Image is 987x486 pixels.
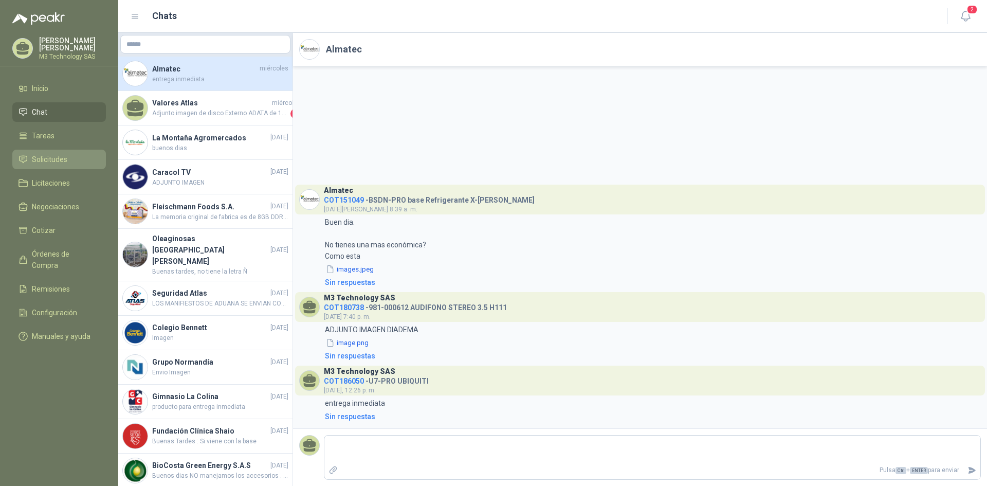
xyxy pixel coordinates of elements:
[152,356,268,368] h4: Grupo Normandía
[123,424,148,448] img: Company Logo
[12,221,106,240] a: Cotizar
[963,461,980,479] button: Enviar
[325,398,385,409] p: entrega inmediata
[152,471,288,481] span: Buenos dias NO manejamos los accesorios . Todos nuestros productos te llegan con el MANIFIESTO DE...
[118,350,293,385] a: Company LogoGrupo Normandía[DATE]Envio Imagen
[118,229,293,281] a: Company LogoOleaginosas [GEOGRAPHIC_DATA][PERSON_NAME][DATE]Buenas tardes, no tiene la letra Ñ
[270,392,288,402] span: [DATE]
[323,411,981,422] a: Sin respuestas
[324,188,353,193] h3: Almatec
[270,323,288,333] span: [DATE]
[32,331,90,342] span: Manuales y ayuda
[12,173,106,193] a: Licitaciones
[32,248,96,271] span: Órdenes de Compra
[895,467,906,474] span: Ctrl
[152,460,268,471] h4: BioCosta Green Energy S.A.S
[966,5,978,14] span: 2
[12,197,106,217] a: Negociaciones
[270,461,288,471] span: [DATE]
[324,303,364,312] span: COT180738
[118,91,293,125] a: Valores AtlasmiércolesAdjunto imagen de disco Externo ADATA de 1TB y 2TB1
[123,320,148,345] img: Company Logo
[270,202,288,211] span: [DATE]
[118,57,293,91] a: Company LogoAlmatecmiércolesentrega inmediata
[152,437,288,446] span: Buenas Tardes : Si viene con la base
[270,167,288,177] span: [DATE]
[326,42,362,57] h2: Almatec
[152,333,288,343] span: Imagen
[290,109,301,119] span: 1
[324,369,395,374] h3: M3 Technology SAS
[152,322,268,333] h4: Colegio Bennett
[118,125,293,160] a: Company LogoLa Montaña Agromercados[DATE]buenos dias
[300,40,319,59] img: Company Logo
[12,244,106,275] a: Órdenes de Compra
[123,242,148,267] img: Company Logo
[325,337,370,348] button: image.png
[152,201,268,212] h4: Fleischmann Foods S.A.
[32,307,77,318] span: Configuración
[956,7,975,26] button: 2
[325,411,375,422] div: Sin respuestas
[152,167,268,178] h4: Caracol TV
[152,425,268,437] h4: Fundación Clínica Shaio
[12,102,106,122] a: Chat
[325,264,375,275] button: images.jpeg
[118,385,293,419] a: Company LogoGimnasio La Colina[DATE]producto para entrega inmediata
[152,233,268,267] h4: Oleaginosas [GEOGRAPHIC_DATA][PERSON_NAME]
[123,286,148,311] img: Company Logo
[323,350,981,362] a: Sin respuestas
[324,193,535,203] h4: - BSDN-PRO base Refrigerante X-[PERSON_NAME]
[152,109,288,119] span: Adjunto imagen de disco Externo ADATA de 1TB y 2TB
[123,389,148,414] img: Company Logo
[324,377,364,385] span: COT186050
[152,75,288,84] span: entrega inmediata
[324,313,371,320] span: [DATE] 7:40 p. m.
[152,132,268,143] h4: La Montaña Agromercados
[324,461,342,479] label: Adjuntar archivos
[270,133,288,142] span: [DATE]
[270,426,288,436] span: [DATE]
[12,279,106,299] a: Remisiones
[123,355,148,380] img: Company Logo
[32,130,54,141] span: Tareas
[325,217,426,262] p: Buen dia. No tienes una mas económica? Como esta
[324,196,364,204] span: COT151049
[152,9,177,23] h1: Chats
[32,283,70,295] span: Remisiones
[272,98,301,108] span: miércoles
[152,299,288,309] span: LOS MANIFIESTOS DE ADUANA SE ENVIAN CON LAS DIADEMAS (SE ENVIAN ANEXOS)
[300,190,319,209] img: Company Logo
[12,126,106,146] a: Tareas
[39,37,106,51] p: [PERSON_NAME] [PERSON_NAME]
[39,53,106,60] p: M3 Technology SAS
[152,368,288,377] span: Envio Imagen
[325,350,375,362] div: Sin respuestas
[12,12,65,25] img: Logo peakr
[152,287,268,299] h4: Seguridad Atlas
[12,303,106,322] a: Configuración
[323,277,981,288] a: Sin respuestas
[270,289,288,298] span: [DATE]
[123,165,148,189] img: Company Logo
[270,357,288,367] span: [DATE]
[118,194,293,229] a: Company LogoFleischmann Foods S.A.[DATE]La memoria original de fabrica es de 8GB DDR4, se sugiere...
[260,64,288,74] span: miércoles
[152,63,258,75] h4: Almatec
[342,461,964,479] p: Pulsa + para enviar
[32,106,47,118] span: Chat
[12,79,106,98] a: Inicio
[32,83,48,94] span: Inicio
[325,324,418,335] p: ADJUNTO IMAGEN DIADEMA
[123,130,148,155] img: Company Logo
[324,206,417,213] span: [DATE][PERSON_NAME] 8:39 a. m.
[118,160,293,194] a: Company LogoCaracol TV[DATE]ADJUNTO IMAGEN
[32,225,56,236] span: Cotizar
[270,245,288,255] span: [DATE]
[152,143,288,153] span: buenos dias
[32,201,79,212] span: Negociaciones
[324,374,429,384] h4: - U7-PRO UBIQUITI
[152,402,288,412] span: producto para entrega inmediata
[324,295,395,301] h3: M3 Technology SAS
[123,199,148,224] img: Company Logo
